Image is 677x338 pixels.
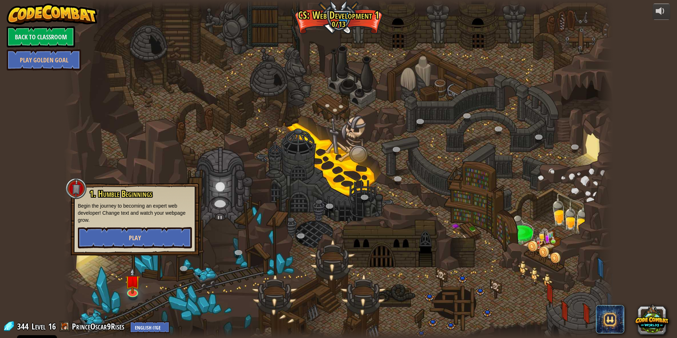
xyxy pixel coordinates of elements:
span: Level [32,321,46,332]
span: 344 [17,321,31,332]
a: PrinceOscar9Rises [72,321,126,332]
a: Back to Classroom [7,26,75,47]
a: Play Golden Goal [7,49,81,71]
span: 16 [48,321,56,332]
button: Play [78,227,192,248]
img: CodeCombat - Learn how to code by playing a game [7,4,97,25]
span: 1. Humble Beginnings [90,188,152,200]
p: Begin the journey to becoming an expert web developer! Change text and watch your webpage grow. [78,202,192,224]
img: level-banner-unstarted.png [125,268,141,294]
button: Adjust volume [653,4,670,20]
span: Play [129,233,141,242]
